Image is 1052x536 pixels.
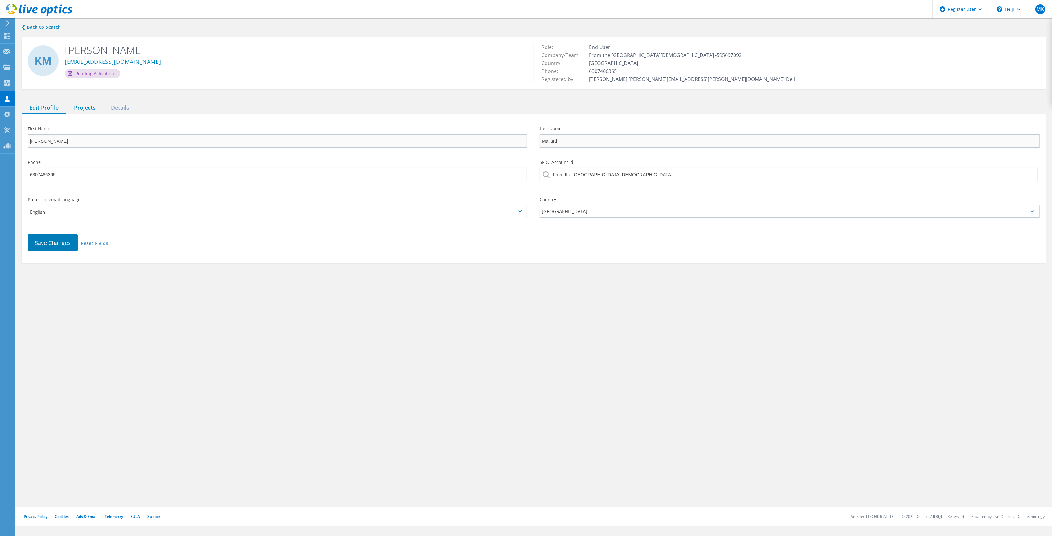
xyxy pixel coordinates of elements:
a: Privacy Policy [24,514,47,519]
span: Registered by: [542,76,581,83]
svg: \n [997,6,1002,12]
label: Phone [28,160,527,164]
a: Back to search [22,23,61,31]
div: Details [103,102,137,114]
li: © 2025 Dell Inc. All Rights Reserved [902,514,964,519]
h2: [PERSON_NAME] [65,43,524,57]
div: Edit Profile [22,102,66,114]
td: End User [587,43,796,51]
a: Telemetry [105,514,123,519]
span: From the [GEOGRAPHIC_DATA][DEMOGRAPHIC_DATA] -595697092 [589,52,748,59]
td: 6307466365 [587,67,796,75]
span: Company/Team: [542,52,586,59]
a: [EMAIL_ADDRESS][DOMAIN_NAME] [65,59,161,65]
a: Cookies [55,514,69,519]
span: Save Changes [35,239,71,246]
span: Phone: [542,68,564,75]
div: Projects [66,102,103,114]
button: Save Changes [28,234,78,251]
label: First Name [28,127,527,131]
span: KM [35,55,52,66]
td: [PERSON_NAME] [PERSON_NAME][EMAIL_ADDRESS][PERSON_NAME][DOMAIN_NAME] Dell [587,75,796,83]
li: Powered by Live Optics, a Dell Technology [971,514,1045,519]
label: Last Name [540,127,1039,131]
label: SFDC Account Id [540,160,1039,164]
label: Country [540,197,1039,202]
div: Pending Activation [65,69,120,78]
a: Reset Fields [81,241,108,246]
a: Support [147,514,162,519]
li: Version: [TECHNICAL_ID] [851,514,894,519]
span: Country: [542,60,568,67]
div: [GEOGRAPHIC_DATA] [540,205,1039,218]
td: [GEOGRAPHIC_DATA] [587,59,796,67]
a: Ads & Email [76,514,97,519]
span: Role: [542,44,559,51]
label: Preferred email language [28,197,527,202]
a: Live Optics Dashboard [6,13,72,17]
a: EULA [130,514,140,519]
span: MK [1036,7,1044,12]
